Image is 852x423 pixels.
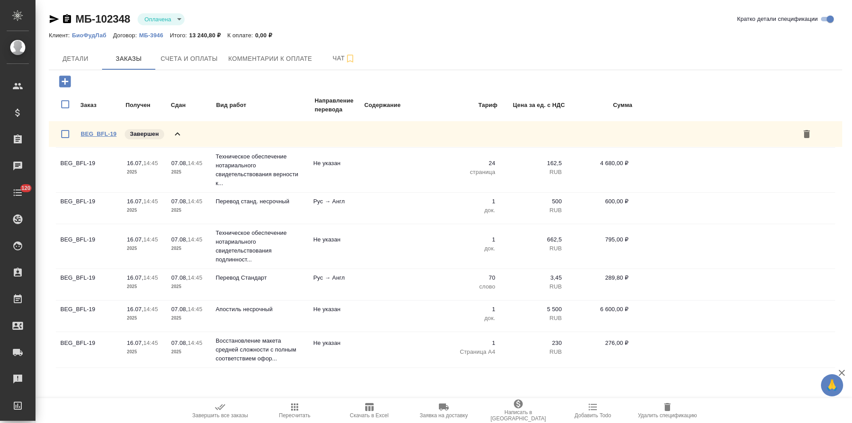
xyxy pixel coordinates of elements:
p: RUB [504,244,562,253]
p: 500 [504,197,562,206]
td: Рус → Англ [309,193,358,224]
p: 2025 [127,244,162,253]
p: 70 [438,273,495,282]
td: Не указан [309,300,358,332]
td: Направление перевода [314,96,363,115]
button: Скопировать ссылку [62,14,72,24]
a: 120 [2,182,33,204]
p: док. [438,314,495,323]
p: слово [438,282,495,291]
p: 14:45 [143,198,158,205]
p: 2025 [171,282,207,291]
p: Техническое обеспечение нотариального свидетельствования подлинност... [216,229,304,264]
span: Счета и оплаты [161,53,218,64]
p: 14:45 [143,236,158,243]
td: Заказ [80,96,124,115]
p: Перевод станд. несрочный [216,197,304,206]
td: Вид работ [216,96,313,115]
td: Цена за ед. с НДС [499,96,565,115]
span: Комментарии к оплате [229,53,312,64]
p: 600,00 ₽ [571,197,628,206]
p: 07.08, [171,160,188,166]
p: Клиент: [49,32,72,39]
p: 14:45 [188,160,202,166]
p: 07.08, [171,340,188,346]
p: Восстановление макета средней сложности с полным соответствием офор... [216,336,304,363]
p: 14:45 [143,306,158,312]
p: RUB [504,206,562,215]
p: 1 [438,197,495,206]
td: Не указан [309,154,358,186]
td: BEG_BFL-19 [56,334,122,365]
td: Тариф [436,96,498,115]
p: док. [438,206,495,215]
p: 3,45 [504,273,562,282]
button: 🙏 [821,374,843,396]
span: 120 [16,184,36,193]
td: Сумма [566,96,633,115]
p: 1 [438,305,495,314]
p: 16.07, [127,236,143,243]
td: BEG_BFL-19 [56,154,122,186]
span: Чат [323,53,365,64]
p: 14:45 [143,340,158,346]
p: RUB [504,348,562,356]
td: Рус → Англ [309,269,358,300]
p: МБ-3946 [139,32,170,39]
p: Апостиль несрочный [216,305,304,314]
button: Оплачена [142,16,174,23]
p: 16.07, [127,274,143,281]
p: 14:45 [188,306,202,312]
p: 0,00 ₽ [255,32,279,39]
p: 14:45 [143,274,158,281]
p: 07.08, [171,198,188,205]
td: BEG_BFL-19 [56,231,122,262]
td: BEG_BFL-19 [56,269,122,300]
td: Не указан [309,231,358,262]
p: RUB [504,282,562,291]
p: 14:45 [188,236,202,243]
button: Добавить заказ [53,72,77,91]
button: Скопировать ссылку для ЯМессенджера [49,14,59,24]
span: Заказы [107,53,150,64]
p: 16.07, [127,340,143,346]
p: RUB [504,314,562,323]
p: Договор: [113,32,139,39]
p: Завершен [130,130,159,138]
span: 🙏 [824,376,840,395]
p: 662,5 [504,235,562,244]
p: Итого: [170,32,189,39]
p: Техническое обеспечение нотариального свидетельствования верности к... [216,152,304,188]
p: 2025 [171,244,207,253]
td: BEG_BFL-19 [56,300,122,332]
p: 6 600,00 ₽ [571,305,628,314]
td: Содержание [364,96,435,115]
p: 1 [438,235,495,244]
p: 24 [438,159,495,168]
a: БиоФудЛаб [72,31,113,39]
p: 2025 [127,206,162,215]
p: 16.07, [127,306,143,312]
p: 16.07, [127,160,143,166]
td: Не указан [309,334,358,365]
p: Перевод Стандарт [216,273,304,282]
p: 2025 [171,348,207,356]
p: 162,5 [504,159,562,168]
p: 1 [438,339,495,348]
p: 5 500 [504,305,562,314]
p: 16.07, [127,198,143,205]
p: 14:45 [188,198,202,205]
svg: Подписаться [345,53,355,64]
p: 276,00 ₽ [571,339,628,348]
p: 230 [504,339,562,348]
p: 2025 [171,168,207,177]
td: Получен [125,96,170,115]
p: 14:45 [188,274,202,281]
p: RUB [504,168,562,177]
div: BEG_BFL-19Завершен [49,121,842,147]
div: Оплачена [138,13,185,25]
td: BEG_BFL-19 [56,193,122,224]
p: 2025 [127,168,162,177]
p: 13 240,80 ₽ [189,32,227,39]
p: БиоФудЛаб [72,32,113,39]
